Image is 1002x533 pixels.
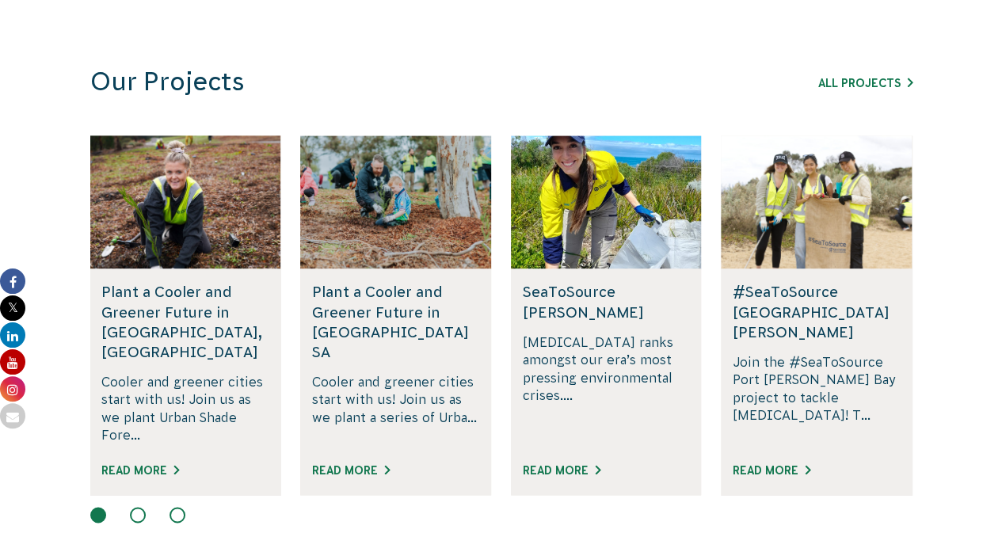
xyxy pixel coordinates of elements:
h5: #SeaToSource [GEOGRAPHIC_DATA][PERSON_NAME] [733,282,900,342]
p: [MEDICAL_DATA] ranks amongst our era’s most pressing environmental crises.... [523,333,690,444]
h5: Plant a Cooler and Greener Future in [GEOGRAPHIC_DATA], [GEOGRAPHIC_DATA] [101,282,269,362]
p: Join the #SeaToSource Port [PERSON_NAME] Bay project to tackle [MEDICAL_DATA]! T... [733,353,900,444]
p: Cooler and greener cities start with us! Join us as we plant Urban Shade Fore... [101,373,269,444]
p: Cooler and greener cities start with us! Join us as we plant a series of Urba... [312,373,479,444]
a: Read More [312,464,390,477]
a: Read More [733,464,810,477]
h3: Our Projects [90,67,699,97]
a: Read More [523,464,600,477]
a: Read More [101,464,179,477]
h5: Plant a Cooler and Greener Future in [GEOGRAPHIC_DATA] SA [312,282,479,362]
h5: SeaToSource [PERSON_NAME] [523,282,690,322]
a: All Projects [818,77,912,89]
